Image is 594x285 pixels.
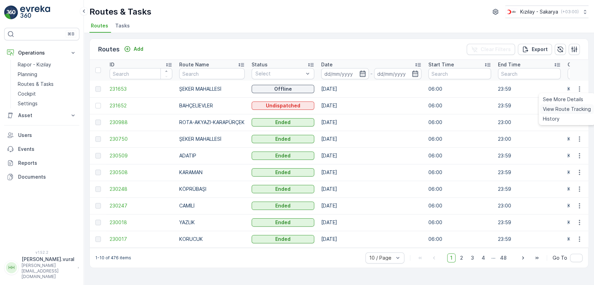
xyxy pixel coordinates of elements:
[252,218,314,227] button: Ended
[110,119,172,126] span: 230988
[95,86,101,92] div: Toggle Row Selected
[498,136,561,142] p: 23:00
[4,170,79,184] a: Documents
[468,253,477,262] span: 3
[498,68,561,79] input: Search
[110,219,172,226] a: 230018
[18,132,77,139] p: Users
[110,202,172,209] a: 230247
[428,202,491,209] p: 06:00
[179,85,245,92] p: ŞEKER MAHALLESİ
[543,96,583,103] span: See More Details
[252,235,314,243] button: Ended
[497,253,510,262] span: 48
[95,170,101,175] div: Toggle Row Selected
[532,46,548,53] p: Export
[505,6,588,18] button: Kızılay - Sakarya(+03:00)
[457,253,466,262] span: 2
[4,156,79,170] a: Reports
[498,61,521,68] p: End Time
[252,85,314,93] button: Offline
[543,106,591,113] span: View Route Tracking
[505,8,517,16] img: k%C4%B1z%C4%B1lay_DTAvauz.png
[15,70,79,79] a: Planning
[540,104,594,114] a: View Route Tracking
[18,90,36,97] p: Cockpit
[179,136,245,142] p: ŞEKER MAHALLESİ
[428,152,491,159] p: 06:00
[22,263,74,279] p: [PERSON_NAME][EMAIL_ADDRESS][DOMAIN_NAME]
[179,119,245,126] p: ROTA-AKYAZI-KARAPÜRÇEK
[6,262,17,273] div: HH
[95,136,101,142] div: Toggle Row Selected
[4,142,79,156] a: Events
[179,152,245,159] p: ADATIP
[4,128,79,142] a: Users
[15,89,79,99] a: Cockpit
[321,68,369,79] input: dd/mm/yyyy
[18,146,77,153] p: Events
[498,202,561,209] p: 23:00
[95,153,101,158] div: Toggle Row Selected
[179,102,245,109] p: BAHÇELİEVLER
[275,186,291,193] p: Ended
[428,61,454,68] p: Start Time
[95,103,101,108] div: Toggle Row Selected
[252,135,314,143] button: Ended
[498,169,561,176] p: 23:59
[318,114,425,131] td: [DATE]
[4,108,79,122] button: Asset
[4,6,18,19] img: logo
[252,168,314,177] button: Ended
[478,253,488,262] span: 4
[98,44,120,54] p: Routes
[179,169,245,176] p: KARAMAN
[498,219,561,226] p: 23:59
[18,160,77,166] p: Reports
[95,186,101,192] div: Toggle Row Selected
[179,68,245,79] input: Search
[481,46,511,53] p: Clear Filters
[318,147,425,164] td: [DATE]
[252,118,314,127] button: Ended
[115,22,130,29] span: Tasks
[179,236,245,243] p: KORUCUK
[428,136,491,142] p: 06:00
[498,236,561,243] p: 23:59
[428,119,491,126] p: 06:00
[110,169,172,176] a: 230508
[275,169,291,176] p: Ended
[179,61,209,68] p: Route Name
[110,68,172,79] input: Search
[266,102,300,109] p: Undispatched
[540,95,594,104] a: See More Details
[318,164,425,181] td: [DATE]
[318,81,425,97] td: [DATE]
[252,202,314,210] button: Ended
[428,85,491,92] p: 06:00
[252,101,314,110] button: Undispatched
[110,152,172,159] span: 230509
[95,203,101,209] div: Toggle Row Selected
[110,136,172,142] a: 230750
[4,256,79,279] button: HH[PERSON_NAME].vural[PERSON_NAME][EMAIL_ADDRESS][DOMAIN_NAME]
[252,185,314,193] button: Ended
[275,119,291,126] p: Ended
[321,61,333,68] p: Date
[543,115,560,122] span: History
[498,186,561,193] p: 23:59
[18,173,77,180] p: Documents
[110,61,114,68] p: ID
[110,236,172,243] a: 230017
[110,85,172,92] a: 231653
[518,44,552,55] button: Export
[110,186,172,193] a: 230248
[22,256,74,263] p: [PERSON_NAME].vural
[18,112,65,119] p: Asset
[498,85,561,92] p: 23:59
[18,71,37,78] p: Planning
[179,202,245,209] p: CAMİLİ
